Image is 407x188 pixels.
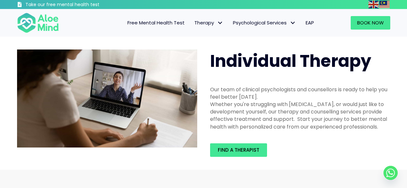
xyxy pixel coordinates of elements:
[306,19,314,26] span: EAP
[288,18,298,28] span: Psychological Services: submenu
[368,1,379,8] a: English
[218,147,259,153] span: Find a therapist
[25,2,134,8] h3: Take our free mental health test
[216,18,225,28] span: Therapy: submenu
[17,49,197,148] img: Therapy online individual
[351,16,390,30] a: Book Now
[17,12,59,33] img: Aloe mind Logo
[301,16,319,30] a: EAP
[190,16,228,30] a: TherapyTherapy: submenu
[210,49,371,73] span: Individual Therapy
[67,16,319,30] nav: Menu
[384,166,398,180] a: Whatsapp
[210,143,267,157] a: Find a therapist
[368,1,379,8] img: en
[357,19,384,26] span: Book Now
[228,16,301,30] a: Psychological ServicesPsychological Services: submenu
[210,86,390,101] div: Our team of clinical psychologists and counsellors is ready to help you feel better [DATE].
[127,19,185,26] span: Free Mental Health Test
[194,19,223,26] span: Therapy
[233,19,296,26] span: Psychological Services
[379,1,390,8] a: Malay
[210,101,390,130] div: Whether you're struggling with [MEDICAL_DATA], or would just like to development yourself, our th...
[379,1,390,8] img: ms
[123,16,190,30] a: Free Mental Health Test
[17,2,134,9] a: Take our free mental health test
